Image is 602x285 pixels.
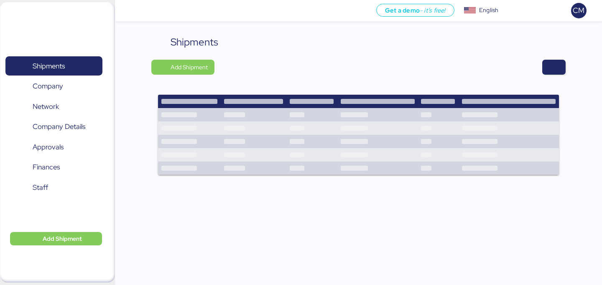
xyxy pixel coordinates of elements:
[5,77,102,96] a: Company
[171,62,208,72] span: Add Shipment
[5,56,102,76] a: Shipments
[33,182,48,194] span: Staff
[10,232,102,245] button: Add Shipment
[33,60,65,72] span: Shipments
[120,4,134,18] button: Menu
[33,141,64,153] span: Approvals
[5,158,102,177] a: Finances
[43,234,82,244] span: Add Shipment
[171,35,218,50] div: Shipments
[33,121,85,133] span: Company Details
[479,6,498,15] div: English
[5,117,102,136] a: Company Details
[5,137,102,156] a: Approvals
[151,60,214,75] button: Add Shipment
[5,178,102,197] a: Staff
[33,101,59,113] span: Network
[33,80,63,92] span: Company
[573,5,584,16] span: CM
[5,97,102,116] a: Network
[33,161,60,173] span: Finances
